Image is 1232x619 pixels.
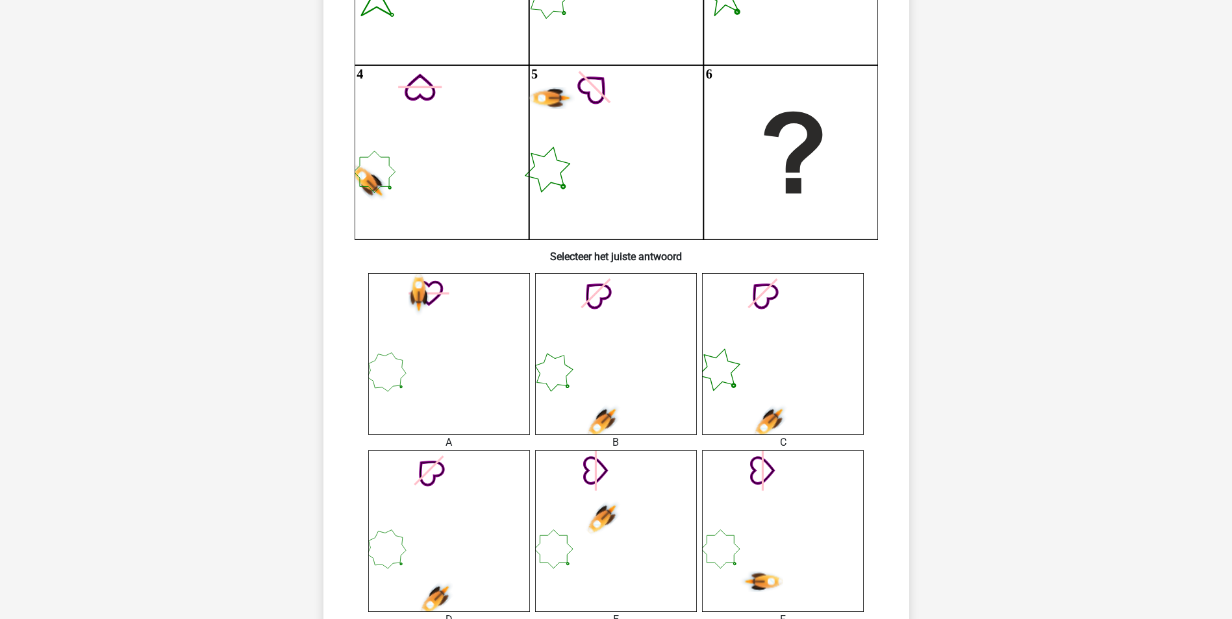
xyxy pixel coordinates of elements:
text: 6 [705,67,712,81]
div: A [358,435,540,450]
text: 4 [357,67,363,81]
div: B [525,435,707,450]
text: 5 [531,67,538,81]
div: C [692,435,874,450]
h6: Selecteer het juiste antwoord [344,240,888,263]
